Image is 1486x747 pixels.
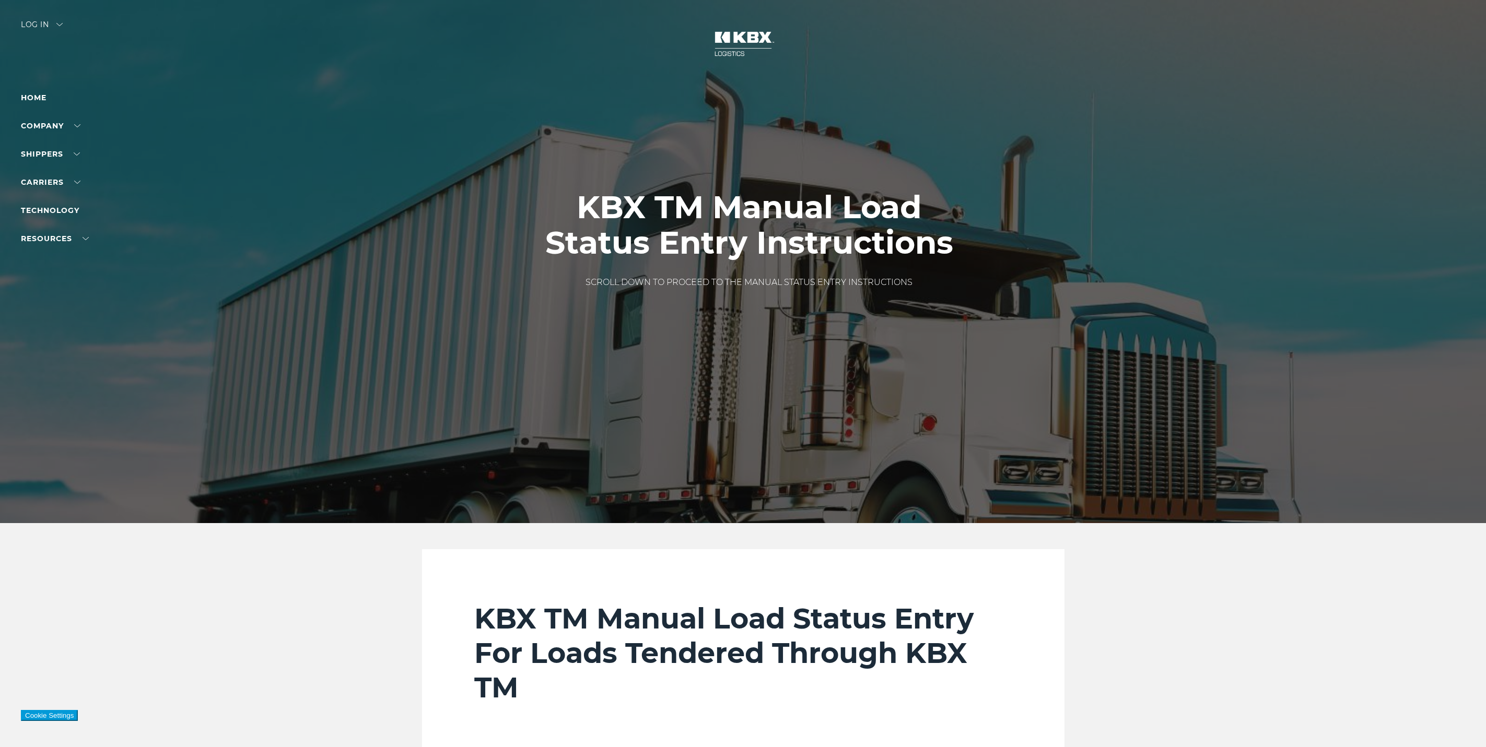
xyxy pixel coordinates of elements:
[21,206,79,215] a: Technology
[704,21,782,67] img: kbx logo
[21,93,46,102] a: Home
[21,234,89,243] a: RESOURCES
[21,21,63,36] div: Log in
[21,149,80,159] a: SHIPPERS
[21,177,80,187] a: Carriers
[535,189,963,260] h1: KBX TM Manual Load Status Entry Instructions
[21,710,78,721] button: Cookie Settings
[56,23,63,26] img: arrow
[535,276,963,289] p: SCROLL DOWN TO PROCEED TO THE MANUAL STATUS ENTRY INSTRUCTIONS
[21,121,80,131] a: Company
[474,601,1012,705] h2: KBX TM Manual Load Status Entry For Loads Tendered Through KBX TM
